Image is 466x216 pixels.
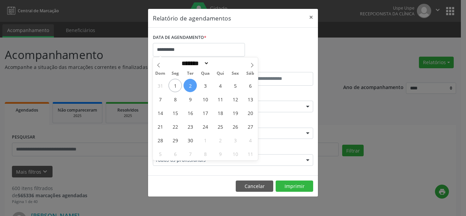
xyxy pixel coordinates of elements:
span: Setembro 28, 2025 [154,133,167,147]
span: Outubro 3, 2025 [229,133,242,147]
span: Setembro 6, 2025 [244,79,257,92]
span: Seg [168,71,183,76]
label: DATA DE AGENDAMENTO [153,32,206,43]
span: Outubro 10, 2025 [229,147,242,160]
span: Setembro 12, 2025 [229,92,242,106]
span: Agosto 31, 2025 [154,79,167,92]
span: Setembro 26, 2025 [229,120,242,133]
span: Setembro 21, 2025 [154,120,167,133]
span: Setembro 8, 2025 [169,92,182,106]
span: Outubro 1, 2025 [199,133,212,147]
input: Year [209,60,232,67]
span: Setembro 13, 2025 [244,92,257,106]
span: Ter [183,71,198,76]
span: Setembro 20, 2025 [244,106,257,119]
span: Setembro 9, 2025 [184,92,197,106]
span: Outubro 6, 2025 [169,147,182,160]
span: Outubro 8, 2025 [199,147,212,160]
button: Cancelar [236,181,273,192]
span: Setembro 3, 2025 [199,79,212,92]
span: Setembro 4, 2025 [214,79,227,92]
span: Setembro 24, 2025 [199,120,212,133]
span: Outubro 5, 2025 [154,147,167,160]
span: Setembro 23, 2025 [184,120,197,133]
span: Setembro 11, 2025 [214,92,227,106]
span: Outubro 11, 2025 [244,147,257,160]
span: Setembro 1, 2025 [169,79,182,92]
span: Setembro 2, 2025 [184,79,197,92]
span: Setembro 16, 2025 [184,106,197,119]
button: Close [304,9,318,26]
span: Sex [228,71,243,76]
button: Imprimir [276,181,313,192]
span: Setembro 5, 2025 [229,79,242,92]
span: Setembro 29, 2025 [169,133,182,147]
span: Outubro 4, 2025 [244,133,257,147]
span: Outubro 7, 2025 [184,147,197,160]
span: Setembro 19, 2025 [229,106,242,119]
span: Setembro 14, 2025 [154,106,167,119]
span: Setembro 30, 2025 [184,133,197,147]
span: Sáb [243,71,258,76]
span: Setembro 27, 2025 [244,120,257,133]
span: Dom [153,71,168,76]
span: Setembro 7, 2025 [154,92,167,106]
h5: Relatório de agendamentos [153,14,231,23]
span: Setembro 10, 2025 [199,92,212,106]
span: Setembro 18, 2025 [214,106,227,119]
label: ATÉ [235,61,313,72]
span: Outubro 2, 2025 [214,133,227,147]
span: Setembro 22, 2025 [169,120,182,133]
span: Setembro 15, 2025 [169,106,182,119]
span: Qua [198,71,213,76]
select: Month [179,60,209,67]
span: Qui [213,71,228,76]
span: Setembro 17, 2025 [199,106,212,119]
span: Setembro 25, 2025 [214,120,227,133]
span: Outubro 9, 2025 [214,147,227,160]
